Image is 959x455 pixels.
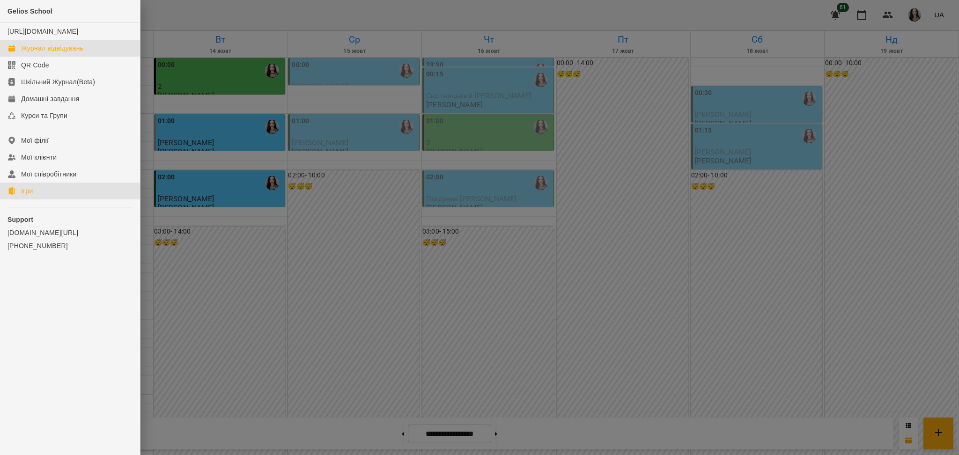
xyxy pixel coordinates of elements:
div: Мої співробітники [21,169,77,179]
div: Мої клієнти [21,153,57,162]
a: [URL][DOMAIN_NAME] [7,28,78,35]
div: QR Code [21,60,49,70]
div: Домашні завдання [21,94,79,103]
div: Ігри [21,186,33,196]
a: [DOMAIN_NAME][URL] [7,228,133,237]
div: Журнал відвідувань [21,44,83,53]
div: Шкільний Журнал(Beta) [21,77,95,87]
div: Мої філії [21,136,49,145]
p: Support [7,215,133,224]
a: [PHONE_NUMBER] [7,241,133,250]
span: Gelios School [7,7,52,15]
div: Курси та Групи [21,111,67,120]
